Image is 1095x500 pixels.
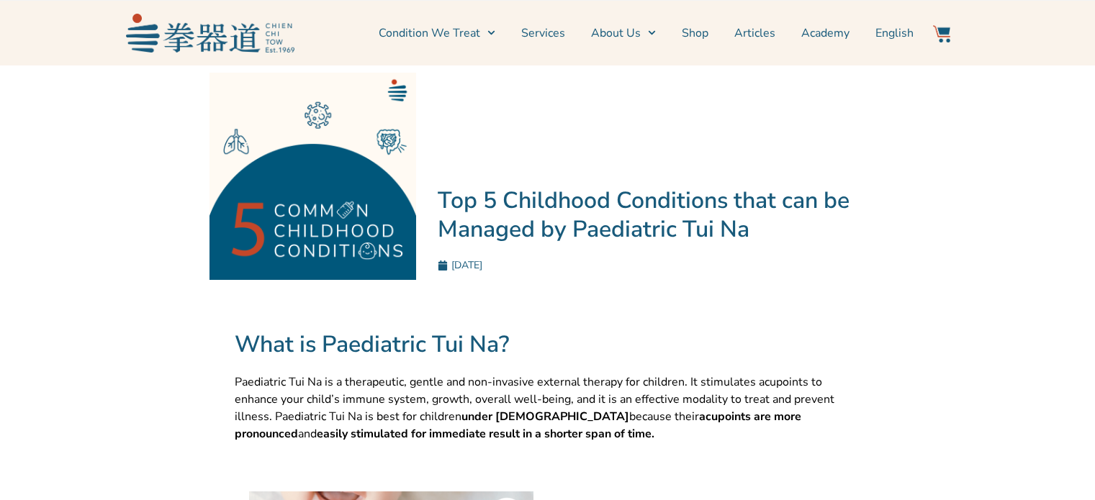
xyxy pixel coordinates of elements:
b: acupoints are more pronounced [235,409,801,442]
a: [DATE] [438,258,482,273]
strong: under [DEMOGRAPHIC_DATA] [461,409,629,424]
span: and [298,426,317,442]
a: Services [521,15,565,51]
time: [DATE] [451,258,482,272]
a: Condition We Treat [379,15,495,51]
img: Website Icon-03 [933,25,950,42]
a: Academy [801,15,850,51]
h2: What is Paediatric Tui Na? [235,330,861,359]
h1: Top 5 Childhood Conditions that can be Managed by Paediatric Tui Na [438,186,878,244]
span: English [875,24,914,42]
a: Shop [682,15,708,51]
nav: Menu [302,15,914,51]
a: English [875,15,914,51]
span: Paediatric Tui Na is a therapeutic, gentle and non-invasive external therapy for children. It sti... [235,374,834,424]
b: easily stimulated for immediate result in a shorter span of time. [317,426,654,442]
a: Articles [734,15,775,51]
a: About Us [591,15,656,51]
